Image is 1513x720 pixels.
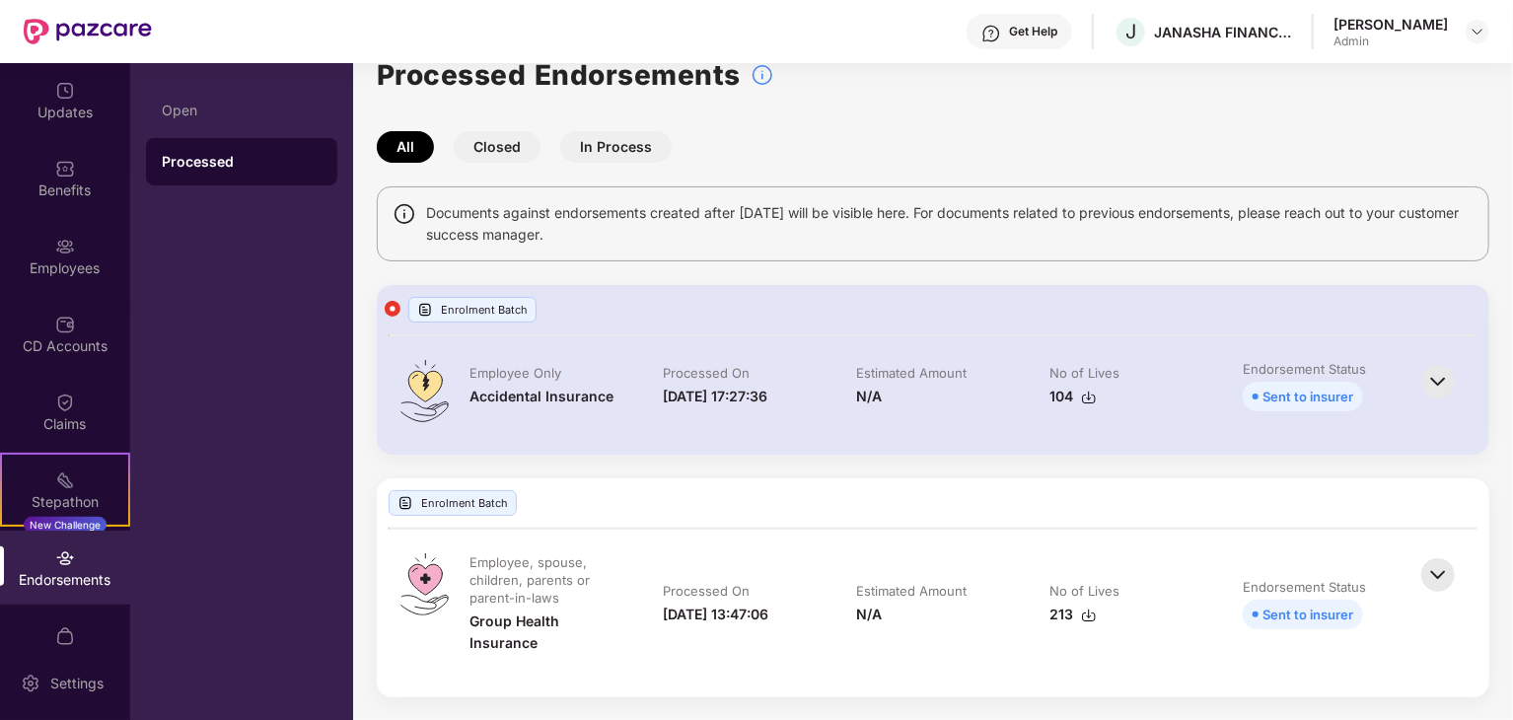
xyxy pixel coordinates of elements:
[1154,23,1292,41] div: JANASHA FINANCE PRIVATE LIMITED
[1049,582,1119,600] div: No of Lives
[400,360,449,422] img: svg+xml;base64,PHN2ZyB4bWxucz0iaHR0cDovL3d3dy53My5vcmcvMjAwMC9zdmciIHdpZHRoPSI0OS4zMiIgaGVpZ2h0PS...
[663,582,750,600] div: Processed On
[751,63,774,87] img: svg+xml;base64,PHN2ZyBpZD0iSW5mb18tXzMyeDMyIiBkYXRhLW5hbWU9IkluZm8gLSAzMngzMiIgeG1sbnM9Imh0dHA6Ly...
[385,301,400,317] img: svg+xml;base64,PHN2ZyB4bWxucz0iaHR0cDovL3d3dy53My5vcmcvMjAwMC9zdmciIHdpZHRoPSIxMiIgaGVpZ2h0PSIxMi...
[55,393,75,412] img: svg+xml;base64,PHN2ZyBpZD0iQ2xhaW0iIHhtbG5zPSJodHRwOi8vd3d3LnczLm9yZy8yMDAwL3N2ZyIgd2lkdGg9IjIwIi...
[1243,360,1366,378] div: Endorsement Status
[21,674,40,693] img: svg+xml;base64,PHN2ZyBpZD0iU2V0dGluZy0yMHgyMCIgeG1sbnM9Imh0dHA6Ly93d3cudzMub3JnLzIwMDAvc3ZnIiB3aW...
[1333,15,1448,34] div: [PERSON_NAME]
[663,386,767,407] div: [DATE] 17:27:36
[44,674,109,693] div: Settings
[24,517,107,533] div: New Challenge
[469,611,623,654] div: Group Health Insurance
[856,582,967,600] div: Estimated Amount
[1470,24,1485,39] img: svg+xml;base64,PHN2ZyBpZD0iRHJvcGRvd24tMzJ4MzIiIHhtbG5zPSJodHRwOi8vd3d3LnczLm9yZy8yMDAwL3N2ZyIgd2...
[1009,24,1057,39] div: Get Help
[417,302,433,318] img: svg+xml;base64,PHN2ZyBpZD0iVXBsb2FkX0xvZ3MiIGRhdGEtbmFtZT0iVXBsb2FkIExvZ3MiIHhtbG5zPSJodHRwOi8vd3...
[856,386,882,407] div: N/A
[2,492,128,512] div: Stepathon
[24,19,152,44] img: New Pazcare Logo
[1243,578,1366,596] div: Endorsement Status
[408,297,537,323] div: Enrolment Batch
[55,470,75,490] img: svg+xml;base64,PHN2ZyB4bWxucz0iaHR0cDovL3d3dy53My5vcmcvMjAwMC9zdmciIHdpZHRoPSIyMSIgaGVpZ2h0PSIyMC...
[55,159,75,179] img: svg+xml;base64,PHN2ZyBpZD0iQmVuZWZpdHMiIHhtbG5zPSJodHRwOi8vd3d3LnczLm9yZy8yMDAwL3N2ZyIgd2lkdGg9Ij...
[55,81,75,101] img: svg+xml;base64,PHN2ZyBpZD0iVXBkYXRlZCIgeG1sbnM9Imh0dHA6Ly93d3cudzMub3JnLzIwMDAvc3ZnIiB3aWR0aD0iMj...
[469,364,561,382] div: Employee Only
[560,131,672,163] button: In Process
[393,202,416,226] img: svg+xml;base64,PHN2ZyBpZD0iSW5mbyIgeG1sbnM9Imh0dHA6Ly93d3cudzMub3JnLzIwMDAvc3ZnIiB3aWR0aD0iMTQiIG...
[55,626,75,646] img: svg+xml;base64,PHN2ZyBpZD0iTXlfT3JkZXJzIiBkYXRhLW5hbWU9Ik15IE9yZGVycyIgeG1sbnM9Imh0dHA6Ly93d3cudz...
[377,131,434,163] button: All
[400,553,449,615] img: svg+xml;base64,PHN2ZyB4bWxucz0iaHR0cDovL3d3dy53My5vcmcvMjAwMC9zdmciIHdpZHRoPSI0OS4zMiIgaGVpZ2h0PS...
[663,604,768,625] div: [DATE] 13:47:06
[663,364,750,382] div: Processed On
[1081,608,1097,623] img: svg+xml;base64,PHN2ZyBpZD0iRG93bmxvYWQtMzJ4MzIiIHhtbG5zPSJodHRwOi8vd3d3LnczLm9yZy8yMDAwL3N2ZyIgd2...
[1416,553,1460,597] img: svg+xml;base64,PHN2ZyBpZD0iQmFjay0zMngzMiIgeG1sbnM9Imh0dHA6Ly93d3cudzMub3JnLzIwMDAvc3ZnIiB3aWR0aD...
[1049,364,1119,382] div: No of Lives
[1416,360,1460,403] img: svg+xml;base64,PHN2ZyBpZD0iQmFjay0zMngzMiIgeG1sbnM9Imh0dHA6Ly93d3cudzMub3JnLzIwMDAvc3ZnIiB3aWR0aD...
[55,315,75,334] img: svg+xml;base64,PHN2ZyBpZD0iQ0RfQWNjb3VudHMiIGRhdGEtbmFtZT0iQ0QgQWNjb3VudHMiIHhtbG5zPSJodHRwOi8vd3...
[162,152,322,172] div: Processed
[397,495,413,511] img: svg+xml;base64,PHN2ZyBpZD0iVXBsb2FkX0xvZ3MiIGRhdGEtbmFtZT0iVXBsb2FkIExvZ3MiIHhtbG5zPSJodHRwOi8vd3...
[469,553,619,607] div: Employee, spouse, children, parents or parent-in-laws
[1262,604,1353,625] div: Sent to insurer
[856,364,967,382] div: Estimated Amount
[454,131,540,163] button: Closed
[162,103,322,118] div: Open
[469,386,613,407] div: Accidental Insurance
[1262,386,1353,407] div: Sent to insurer
[1125,20,1136,43] span: J
[1081,390,1097,405] img: svg+xml;base64,PHN2ZyBpZD0iRG93bmxvYWQtMzJ4MzIiIHhtbG5zPSJodHRwOi8vd3d3LnczLm9yZy8yMDAwL3N2ZyIgd2...
[377,53,741,97] h1: Processed Endorsements
[1049,386,1097,407] div: 104
[981,24,1001,43] img: svg+xml;base64,PHN2ZyBpZD0iSGVscC0zMngzMiIgeG1sbnM9Imh0dHA6Ly93d3cudzMub3JnLzIwMDAvc3ZnIiB3aWR0aD...
[55,548,75,568] img: svg+xml;base64,PHN2ZyBpZD0iRW5kb3JzZW1lbnRzIiB4bWxucz0iaHR0cDovL3d3dy53My5vcmcvMjAwMC9zdmciIHdpZH...
[389,490,517,516] div: Enrolment Batch
[426,202,1474,246] span: Documents against endorsements created after [DATE] will be visible here. For documents related t...
[856,604,882,625] div: N/A
[1333,34,1448,49] div: Admin
[55,237,75,256] img: svg+xml;base64,PHN2ZyBpZD0iRW1wbG95ZWVzIiB4bWxucz0iaHR0cDovL3d3dy53My5vcmcvMjAwMC9zdmciIHdpZHRoPS...
[1049,604,1097,625] div: 213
